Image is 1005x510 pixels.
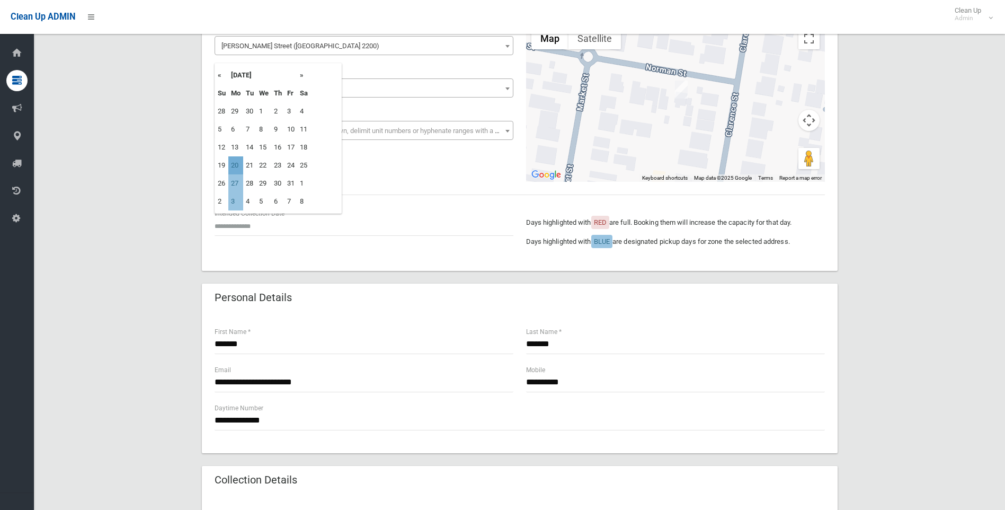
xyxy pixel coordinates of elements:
td: 25 [297,156,310,174]
th: Sa [297,84,310,102]
button: Show satellite imagery [568,28,621,49]
td: 20 [228,156,243,174]
th: Mo [228,84,243,102]
td: 10 [284,120,297,138]
td: 4 [243,192,256,210]
td: 6 [228,120,243,138]
td: 8 [297,192,310,210]
span: 1 [217,81,511,96]
td: 14 [243,138,256,156]
td: 27 [228,174,243,192]
button: Show street map [531,28,568,49]
button: Keyboard shortcuts [642,174,688,182]
span: Select the unit number from the dropdown, delimit unit numbers or hyphenate ranges with a comma [221,127,518,135]
td: 5 [256,192,271,210]
span: RED [594,218,607,226]
td: 9 [271,120,284,138]
td: 13 [228,138,243,156]
th: » [297,66,310,84]
span: Norman Street (CONDELL PARK 2200) [215,36,513,55]
td: 1 [297,174,310,192]
header: Personal Details [202,287,305,308]
td: 28 [215,102,228,120]
td: 2 [215,192,228,210]
p: Days highlighted with are designated pickup days for zone the selected address. [526,235,825,248]
th: [DATE] [228,66,297,84]
div: 1 Norman Street, CONDELL PARK NSW 2200 [675,81,688,99]
td: 21 [243,156,256,174]
button: Map camera controls [798,110,820,131]
td: 28 [243,174,256,192]
th: « [215,66,228,84]
span: 1 [215,78,513,98]
span: Clean Up [949,6,992,22]
th: We [256,84,271,102]
td: 6 [271,192,284,210]
td: 29 [256,174,271,192]
td: 23 [271,156,284,174]
td: 11 [297,120,310,138]
a: Report a map error [779,175,822,181]
td: 17 [284,138,297,156]
td: 30 [271,174,284,192]
td: 24 [284,156,297,174]
span: Map data ©2025 Google [694,175,752,181]
a: Terms (opens in new tab) [758,175,773,181]
td: 18 [297,138,310,156]
p: Days highlighted with are full. Booking them will increase the capacity for that day. [526,216,825,229]
span: BLUE [594,238,610,245]
button: Toggle fullscreen view [798,28,820,49]
th: Su [215,84,228,102]
th: Tu [243,84,256,102]
button: Drag Pegman onto the map to open Street View [798,148,820,169]
td: 5 [215,120,228,138]
header: Collection Details [202,470,310,490]
td: 16 [271,138,284,156]
td: 7 [284,192,297,210]
img: Google [529,168,564,182]
td: 3 [228,192,243,210]
th: Fr [284,84,297,102]
td: 22 [256,156,271,174]
td: 19 [215,156,228,174]
span: Norman Street (CONDELL PARK 2200) [217,39,511,54]
td: 8 [256,120,271,138]
td: 30 [243,102,256,120]
td: 3 [284,102,297,120]
td: 29 [228,102,243,120]
span: Clean Up ADMIN [11,12,75,22]
a: Open this area in Google Maps (opens a new window) [529,168,564,182]
th: Th [271,84,284,102]
td: 15 [256,138,271,156]
td: 7 [243,120,256,138]
td: 4 [297,102,310,120]
td: 2 [271,102,284,120]
td: 12 [215,138,228,156]
td: 31 [284,174,297,192]
td: 26 [215,174,228,192]
td: 1 [256,102,271,120]
small: Admin [955,14,981,22]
